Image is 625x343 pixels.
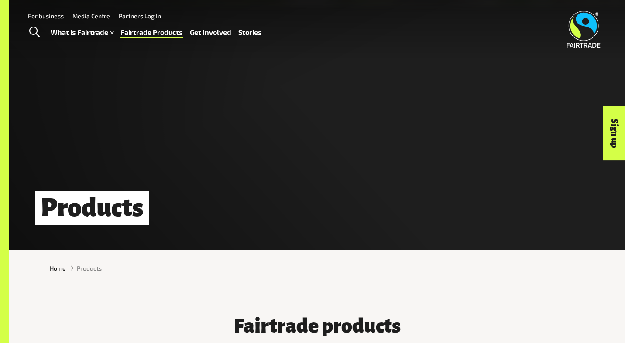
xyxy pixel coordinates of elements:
a: Toggle Search [24,21,45,43]
a: For business [28,12,64,20]
a: Partners Log In [119,12,161,20]
a: Fairtrade Products [120,26,183,39]
img: Fairtrade Australia New Zealand logo [567,11,601,48]
a: Home [50,264,66,273]
span: Products [77,264,102,273]
a: Media Centre [72,12,110,20]
a: Get Involved [190,26,231,39]
h3: Fairtrade products [186,315,448,337]
a: Stories [238,26,262,39]
a: What is Fairtrade [51,26,113,39]
h1: Products [35,191,149,225]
